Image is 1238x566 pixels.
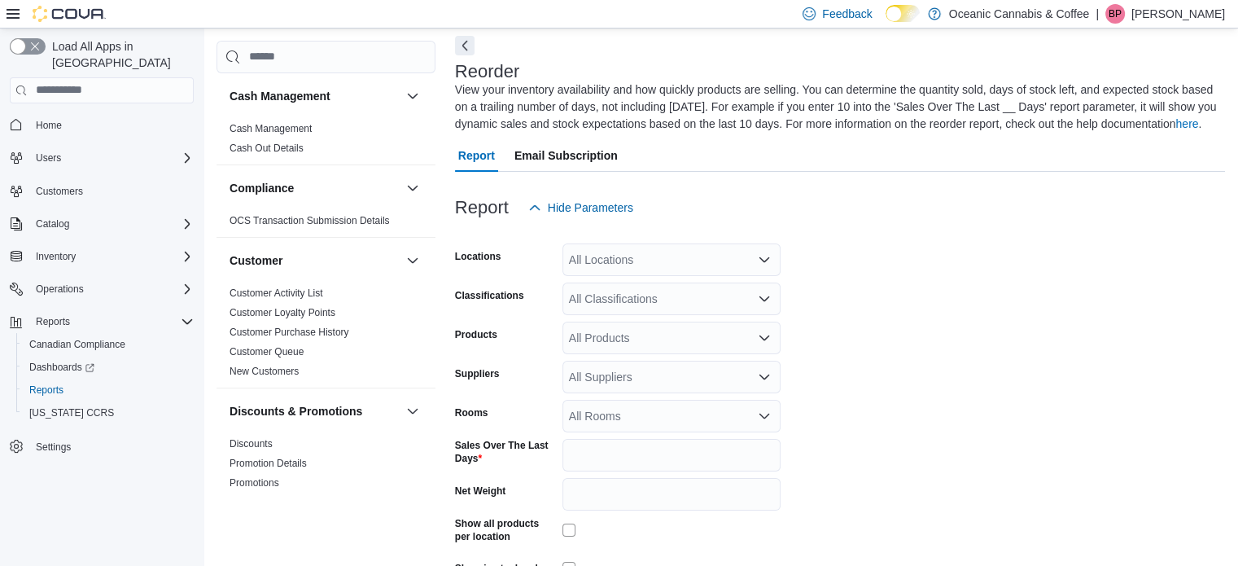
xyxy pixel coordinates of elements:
[230,306,335,319] span: Customer Loyalty Points
[1175,117,1198,130] a: here
[29,338,125,351] span: Canadian Compliance
[36,217,69,230] span: Catalog
[16,401,200,424] button: [US_STATE] CCRS
[230,403,362,419] h3: Discounts & Promotions
[230,346,304,358] a: Customer Queue
[217,119,435,165] div: Cash Management
[886,5,920,22] input: Dark Mode
[217,283,435,388] div: Customer
[455,289,524,302] label: Classifications
[455,517,556,543] label: Show all products per location
[3,434,200,458] button: Settings
[758,331,771,344] button: Open list of options
[29,436,194,456] span: Settings
[822,6,872,22] span: Feedback
[46,38,194,71] span: Load All Apps in [GEOGRAPHIC_DATA]
[230,252,282,269] h3: Customer
[33,6,106,22] img: Cova
[230,215,390,226] a: OCS Transaction Submission Details
[455,250,501,263] label: Locations
[403,251,422,270] button: Customer
[16,379,200,401] button: Reports
[29,247,82,266] button: Inventory
[217,434,435,499] div: Discounts & Promotions
[230,180,294,196] h3: Compliance
[455,81,1217,133] div: View your inventory availability and how quickly products are selling. You can determine the quan...
[29,148,68,168] button: Users
[23,380,70,400] a: Reports
[29,406,114,419] span: [US_STATE] CCRS
[29,279,90,299] button: Operations
[514,139,618,172] span: Email Subscription
[758,253,771,266] button: Open list of options
[230,307,335,318] a: Customer Loyalty Points
[758,292,771,305] button: Open list of options
[23,358,194,377] span: Dashboards
[1131,4,1225,24] p: [PERSON_NAME]
[36,250,76,263] span: Inventory
[29,437,77,457] a: Settings
[23,335,194,354] span: Canadian Compliance
[16,333,200,356] button: Canadian Compliance
[230,143,304,154] a: Cash Out Details
[230,437,273,450] span: Discounts
[230,327,349,338] a: Customer Purchase History
[949,4,1090,24] p: Oceanic Cannabis & Coffee
[1096,4,1099,24] p: |
[16,356,200,379] a: Dashboards
[29,116,68,135] a: Home
[758,371,771,384] button: Open list of options
[458,139,495,172] span: Report
[36,441,71,454] span: Settings
[3,113,200,137] button: Home
[36,119,62,132] span: Home
[29,312,194,331] span: Reports
[230,88,330,104] h3: Cash Management
[3,179,200,203] button: Customers
[230,366,299,377] a: New Customers
[29,181,194,201] span: Customers
[230,142,304,155] span: Cash Out Details
[455,406,488,419] label: Rooms
[230,457,307,470] span: Promotion Details
[23,335,132,354] a: Canadian Compliance
[3,278,200,301] button: Operations
[23,380,194,400] span: Reports
[36,315,70,328] span: Reports
[230,180,400,196] button: Compliance
[10,107,194,501] nav: Complex example
[886,22,886,23] span: Dark Mode
[29,214,194,234] span: Catalog
[230,403,400,419] button: Discounts & Promotions
[230,287,323,300] span: Customer Activity List
[230,122,312,135] span: Cash Management
[23,358,101,377] a: Dashboards
[23,403,194,423] span: Washington CCRS
[29,182,90,201] a: Customers
[230,476,279,489] span: Promotions
[217,211,435,237] div: Compliance
[230,88,400,104] button: Cash Management
[455,485,505,498] label: Net Weight
[230,458,307,469] a: Promotion Details
[230,252,400,269] button: Customer
[29,214,76,234] button: Catalog
[455,198,509,217] h3: Report
[403,401,422,421] button: Discounts & Promotions
[1105,4,1125,24] div: Brooke Pynn
[3,310,200,333] button: Reports
[455,328,497,341] label: Products
[36,151,61,165] span: Users
[36,283,84,296] span: Operations
[1109,4,1122,24] span: BP
[758,410,771,423] button: Open list of options
[230,287,323,299] a: Customer Activity List
[455,62,519,81] h3: Reorder
[29,115,194,135] span: Home
[3,147,200,169] button: Users
[230,438,273,450] a: Discounts
[3,245,200,268] button: Inventory
[29,247,194,266] span: Inventory
[230,477,279,489] a: Promotions
[29,361,94,374] span: Dashboards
